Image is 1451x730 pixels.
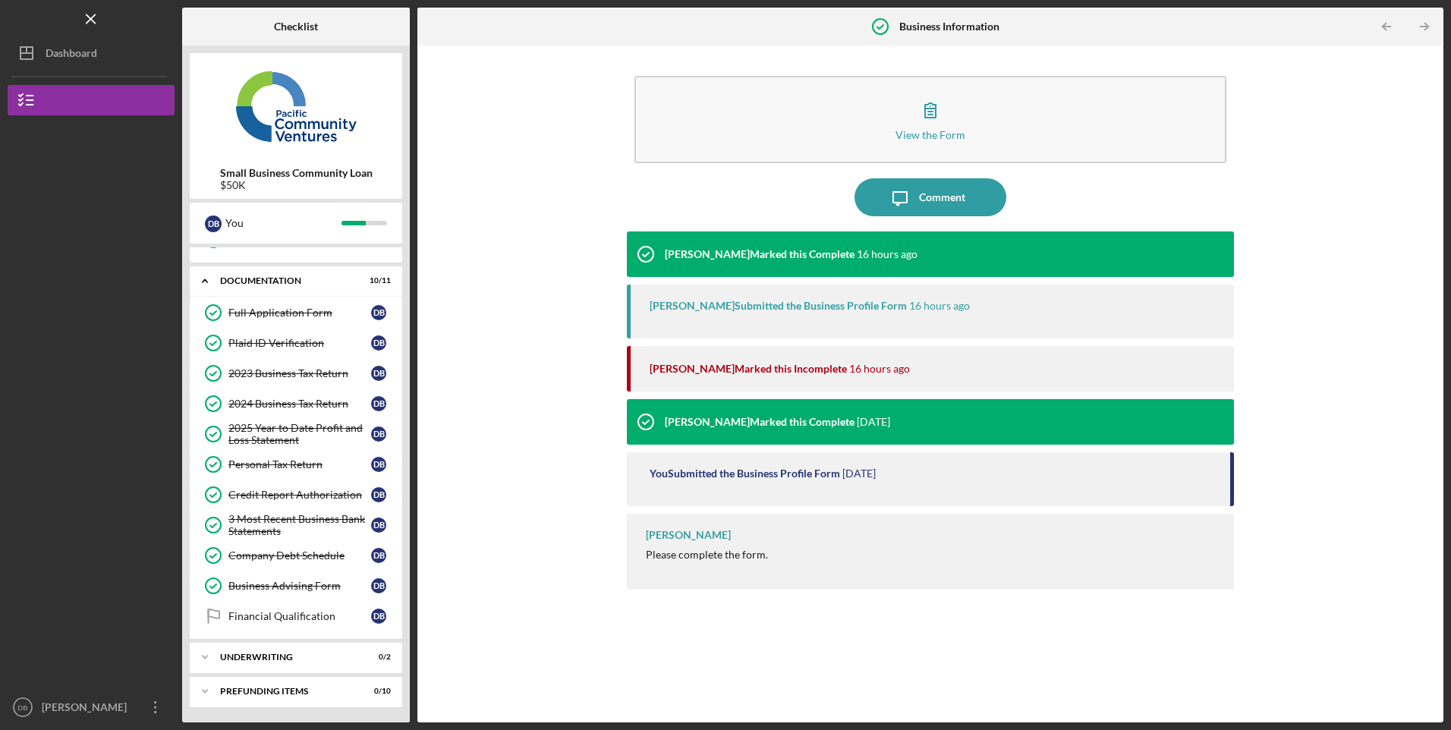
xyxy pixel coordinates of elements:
[228,367,371,379] div: 2023 Business Tax Return
[371,305,386,320] div: D B
[220,687,353,696] div: Prefunding Items
[634,76,1226,163] button: View the Form
[197,389,395,419] a: 2024 Business Tax ReturnDB
[371,366,386,381] div: D B
[855,178,1006,216] button: Comment
[650,300,907,312] div: [PERSON_NAME] Submitted the Business Profile Form
[842,467,876,480] time: 2025-07-31 23:50
[919,178,965,216] div: Comment
[371,335,386,351] div: D B
[228,398,371,410] div: 2024 Business Tax Return
[197,540,395,571] a: Company Debt ScheduleDB
[371,609,386,624] div: D B
[646,529,731,541] div: [PERSON_NAME]
[38,692,137,726] div: [PERSON_NAME]
[371,426,386,442] div: D B
[895,129,965,140] div: View the Form
[17,703,27,712] text: DB
[228,307,371,319] div: Full Application Form
[197,225,395,255] a: Eligibility Criteria MetDB
[205,216,222,232] div: D B
[8,38,175,68] button: Dashboard
[197,297,395,328] a: Full Application FormDB
[371,548,386,563] div: D B
[197,328,395,358] a: Plaid ID VerificationDB
[8,692,175,722] button: DB[PERSON_NAME]
[650,363,847,375] div: [PERSON_NAME] Marked this Incomplete
[364,687,391,696] div: 0 / 10
[371,518,386,533] div: D B
[646,549,768,561] div: Please complete the form.
[371,487,386,502] div: D B
[197,358,395,389] a: 2023 Business Tax ReturnDB
[220,653,353,662] div: Underwriting
[857,248,917,260] time: 2025-09-08 23:34
[899,20,999,33] b: Business Information
[665,416,855,428] div: [PERSON_NAME] Marked this Complete
[228,489,371,501] div: Credit Report Authorization
[650,467,840,480] div: You Submitted the Business Profile Form
[274,20,318,33] b: Checklist
[228,549,371,562] div: Company Debt Schedule
[228,458,371,470] div: Personal Tax Return
[364,276,391,285] div: 10 / 11
[371,396,386,411] div: D B
[220,276,353,285] div: Documentation
[220,179,373,191] div: $50K
[197,449,395,480] a: Personal Tax ReturnDB
[228,422,371,446] div: 2025 Year to Date Profit and Loss Statement
[220,167,373,179] b: Small Business Community Loan
[371,578,386,593] div: D B
[857,416,890,428] time: 2025-08-01 22:19
[228,513,371,537] div: 3 Most Recent Business Bank Statements
[197,419,395,449] a: 2025 Year to Date Profit and Loss StatementDB
[228,337,371,349] div: Plaid ID Verification
[197,601,395,631] a: Financial QualificationDB
[197,510,395,540] a: 3 Most Recent Business Bank StatementsDB
[364,653,391,662] div: 0 / 2
[197,480,395,510] a: Credit Report AuthorizationDB
[190,61,402,152] img: Product logo
[46,38,97,72] div: Dashboard
[665,248,855,260] div: [PERSON_NAME] Marked this Complete
[225,210,342,236] div: You
[228,610,371,622] div: Financial Qualification
[228,580,371,592] div: Business Advising Form
[909,300,970,312] time: 2025-09-08 23:34
[849,363,910,375] time: 2025-09-08 23:34
[197,571,395,601] a: Business Advising FormDB
[371,457,386,472] div: D B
